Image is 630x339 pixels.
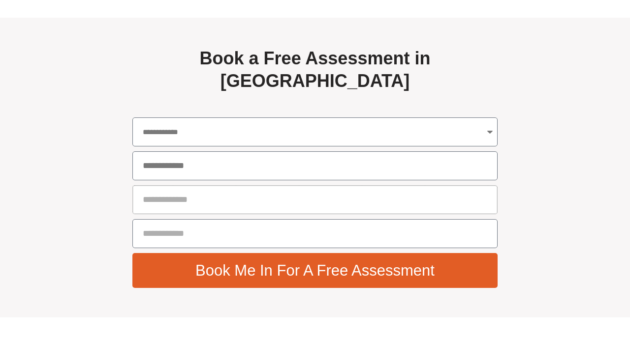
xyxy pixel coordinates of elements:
[132,253,498,288] button: Book Me In For A Free Assessment
[195,263,435,278] span: Book Me In For A Free Assessment
[132,47,498,93] h2: Book a Free Assessment in [GEOGRAPHIC_DATA]
[132,117,498,293] form: Free Assessment - Global
[467,228,630,339] iframe: Chat Widget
